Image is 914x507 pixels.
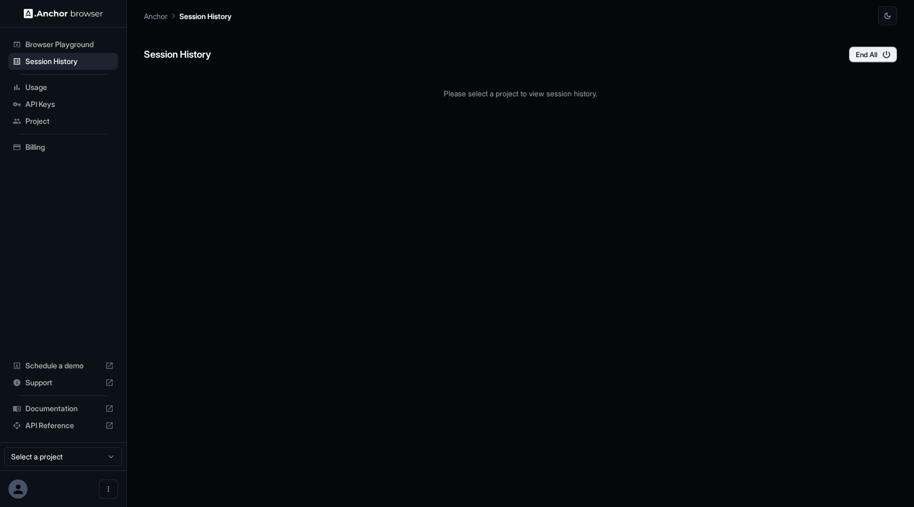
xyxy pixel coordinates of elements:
[144,47,211,62] h6: Session History
[8,96,118,113] div: API Keys
[24,8,103,19] img: Anchor Logo
[8,113,118,130] div: Project
[25,142,114,152] span: Billing
[8,139,118,156] div: Billing
[8,357,118,374] div: Schedule a demo
[99,479,118,499] button: Open menu
[25,99,114,110] span: API Keys
[144,88,897,99] p: Please select a project to view session history.
[179,11,232,22] p: Session History
[25,420,101,431] span: API Reference
[8,36,118,53] div: Browser Playground
[8,374,118,391] div: Support
[25,360,101,371] span: Schedule a demo
[25,116,114,126] span: Project
[25,56,114,67] span: Session History
[8,400,118,417] div: Documentation
[8,79,118,96] div: Usage
[8,417,118,434] div: API Reference
[25,39,114,50] span: Browser Playground
[25,377,101,388] span: Support
[144,11,168,22] p: Anchor
[25,403,101,414] span: Documentation
[25,82,114,93] span: Usage
[144,10,232,22] nav: breadcrumb
[8,53,118,70] div: Session History
[849,47,897,62] button: End All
